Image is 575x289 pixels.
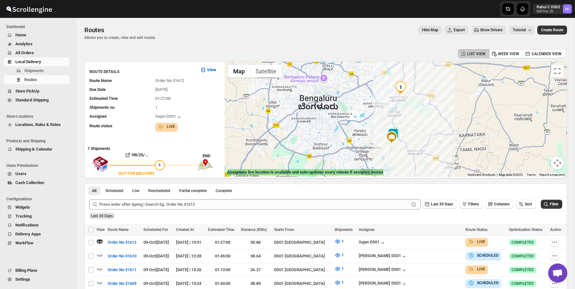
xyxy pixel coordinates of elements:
[331,264,348,274] button: 1
[525,202,532,206] span: Sort
[143,240,169,245] span: 09-Oct | [DATE]
[15,122,61,127] span: Locations, Rules & Rates
[4,178,70,187] button: Cash Collection
[468,266,485,272] button: LIVE
[155,96,171,101] span: 01:27:00
[132,152,149,157] b: HR/25/...
[176,253,204,259] div: [DATE] | 13:28
[176,227,194,232] span: Created At
[216,188,232,193] span: Complete
[516,200,536,209] button: Sort
[489,49,523,58] button: WEEK VIEW
[104,265,140,275] button: Order No 31611
[551,157,564,169] button: Map camera controls
[4,230,70,239] button: Delivery Apps
[108,280,136,287] span: Order No 31609
[6,163,72,168] span: Users Permissions
[468,173,495,177] button: Keyboard shortcuts
[15,241,34,245] span: WorkFlow
[541,200,562,209] button: Filter
[15,59,41,64] span: Local Delivery
[4,120,70,129] button: Locations, Rules & Rates
[155,78,184,83] span: Order No 31612
[155,114,182,120] button: Sajan DS01
[341,253,344,257] span: 1
[467,51,486,56] span: LIST VIEW
[226,169,247,177] a: Open this area in Google Maps (opens a new window)
[359,253,407,260] button: [PERSON_NAME] DS01
[108,253,136,259] span: Order No 31610
[454,27,465,33] span: Export
[331,278,348,288] button: 1
[359,227,374,232] span: Assignee
[158,123,175,130] button: LIVE
[15,180,44,185] span: Cash Collection
[509,26,535,34] button: Tutorial
[468,252,499,259] button: SCHEDULED
[108,239,136,246] span: Order No 31612
[89,114,107,119] span: Assignee
[92,188,96,193] span: All
[203,153,221,159] div: END
[108,227,128,232] span: Route Name
[6,196,72,202] span: Configurations
[227,169,383,175] label: Assignee's live location is available and auto-updates every minute if assignee moves
[477,281,499,285] b: SCHEDULED
[15,33,26,37] span: Home
[550,202,558,206] span: Filter
[143,281,169,286] span: 09-Oct | [DATE]
[359,240,386,246] button: Sajan DS01
[498,51,519,56] span: WEEK VIEW
[274,239,331,246] div: DS01 [GEOGRAPHIC_DATA]
[4,203,70,212] button: Widgets
[394,81,407,94] div: 1
[84,35,156,40] p: Allows you to create, view and edit routes.
[359,267,407,273] button: [PERSON_NAME] DS01
[274,267,331,273] div: DS01 [GEOGRAPHIC_DATA]
[88,186,100,195] button: All routes
[197,159,213,171] img: trip_end.png
[15,205,30,210] span: Widgets
[331,250,348,260] button: 1
[241,227,267,232] span: Distance (KMs)
[15,89,39,93] span: Store PickUp
[445,26,469,34] button: Export
[471,26,506,34] button: Show Drivers
[477,253,499,258] b: SCHEDULED
[241,267,270,273] div: 26.27
[148,188,170,193] span: Rescheduled
[241,239,270,246] div: 30.86
[108,150,165,160] button: HR/25/...
[96,227,105,232] span: View
[4,145,70,154] button: Shipping & Calendar
[541,27,563,33] span: Create Route
[359,281,407,287] button: [PERSON_NAME] DS01
[422,200,457,209] button: Last 30 Days
[537,4,560,10] p: Rahul C DS02
[167,124,175,129] b: LIVE
[431,202,453,206] span: Last 30 Days
[250,65,282,78] button: Show satellite imagery
[4,275,70,284] button: Settings
[15,147,52,152] span: Shipping & Calendar
[176,267,204,273] div: [DATE] | 13:26
[4,48,70,57] button: All Orders
[241,280,270,287] div: 38.89
[196,65,220,75] button: View
[208,267,237,273] div: 01:13:00
[226,169,247,177] img: Google
[89,105,116,110] span: Shipments no.
[118,170,155,177] div: OUT FOR DELIVERY
[241,253,270,259] div: 38.64
[84,143,110,151] b: 1 Shipments
[551,65,564,78] button: Toggle fullscreen view
[155,105,157,110] span: 1
[4,31,70,40] button: Home
[274,253,331,259] div: DS01 [GEOGRAPHIC_DATA]
[89,87,106,92] span: Due Date
[341,280,344,285] span: 1
[89,69,195,75] h3: ROUTE DETAILS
